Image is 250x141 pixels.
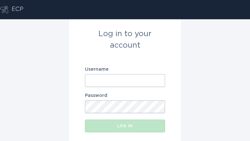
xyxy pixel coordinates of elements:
div: ECP [12,6,23,13]
button: Log in [85,120,165,132]
div: Log in [88,124,162,128]
label: Password [85,93,165,98]
label: Username [85,67,165,72]
div: Log in to your account [85,28,165,51]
